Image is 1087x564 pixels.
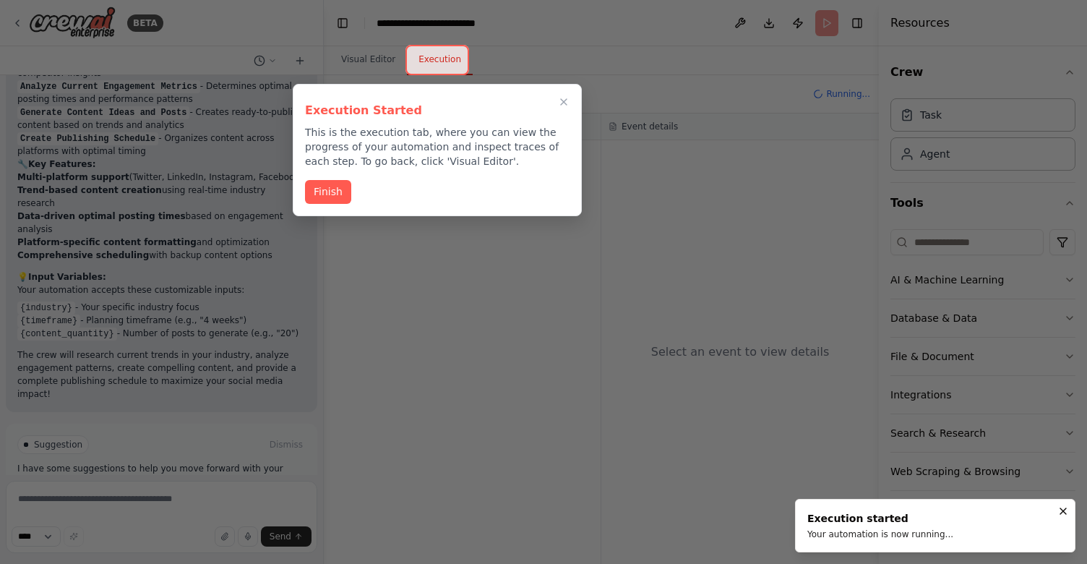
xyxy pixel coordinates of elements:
[332,13,353,33] button: Hide left sidebar
[305,102,570,119] h3: Execution Started
[807,511,953,526] div: Execution started
[305,125,570,168] p: This is the execution tab, where you can view the progress of your automation and inspect traces ...
[807,529,953,540] div: Your automation is now running...
[555,93,572,111] button: Close walkthrough
[305,180,351,204] button: Finish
